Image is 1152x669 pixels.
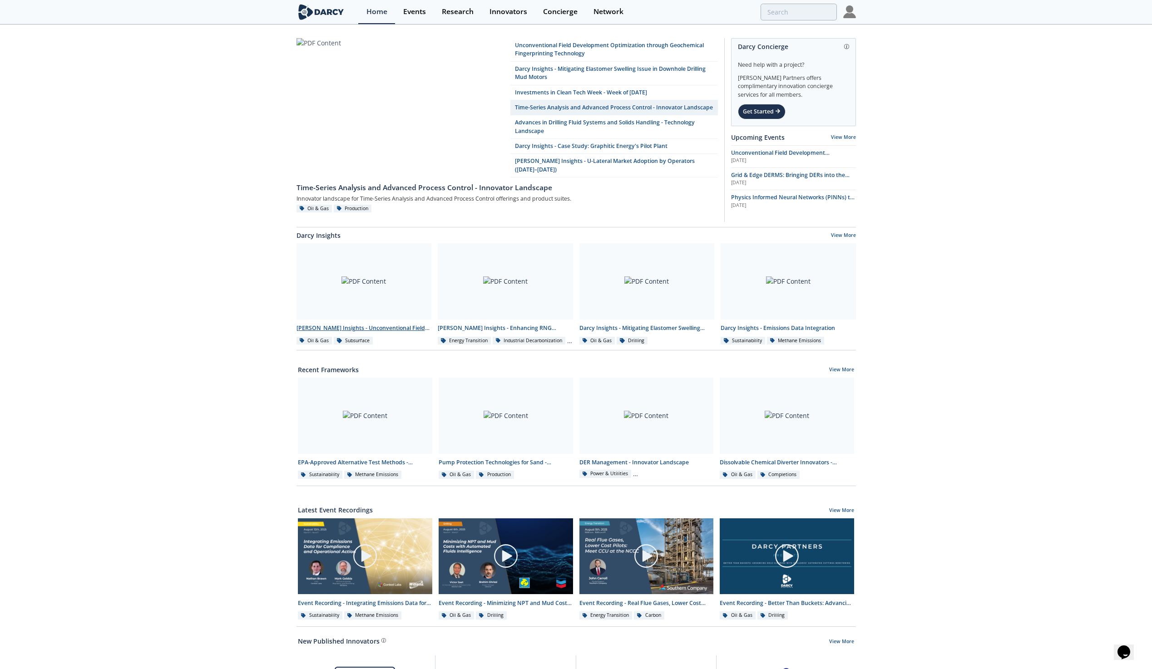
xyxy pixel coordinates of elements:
[757,471,800,479] div: Completions
[438,337,491,345] div: Energy Transition
[510,115,718,139] a: Advances in Drilling Fluid Systems and Solids Handling - Technology Landscape
[510,62,718,85] a: Darcy Insights - Mitigating Elastomer Swelling Issue in Downhole Drilling Mud Motors
[344,611,402,620] div: Methane Emissions
[298,636,380,646] a: New Published Innovators
[731,202,856,209] div: [DATE]
[510,100,718,115] a: Time-Series Analysis and Advanced Process Control - Innovator Landscape
[720,458,854,467] div: Dissolvable Chemical Diverter Innovators - Innovator Landscape
[493,543,519,569] img: play-chapters-gray.svg
[439,611,475,620] div: Oil & Gas
[435,243,576,345] a: PDF Content [PERSON_NAME] Insights - Enhancing RNG innovation Energy Transition Industrial Decarb...
[579,611,633,620] div: Energy Transition
[438,324,573,332] div: [PERSON_NAME] Insights - Enhancing RNG innovation
[344,471,402,479] div: Methane Emissions
[298,599,432,607] div: Event Recording - Integrating Emissions Data for Compliance and Operational Action
[297,337,332,345] div: Oil & Gas
[576,518,717,620] a: Video Content Event Recording - Real Flue Gases, Lower Cost Pilots: Meet CCU at the NCCC Energy T...
[761,4,837,20] input: Advanced Search
[295,378,435,480] a: PDF Content EPA-Approved Alternative Test Methods - Innovator Comparison Sustainability Methane E...
[731,193,856,209] a: Physics Informed Neural Networks (PINNs) to Accelerate Subsurface Scenario Analysis [DATE]
[829,638,854,646] a: View More
[543,8,578,15] div: Concierge
[579,470,632,478] div: Power & Utilities
[476,611,507,620] div: Drilling
[493,337,566,345] div: Industrial Decarbonization
[720,471,756,479] div: Oil & Gas
[366,8,387,15] div: Home
[720,518,854,594] img: Video Content
[297,231,341,240] a: Darcy Insights
[439,518,573,594] img: Video Content
[510,139,718,154] a: Darcy Insights - Case Study: Graphitic Energy's Pilot Plant
[738,104,786,119] div: Get Started
[774,543,800,569] img: play-chapters-gray.svg
[731,149,830,173] span: Unconventional Field Development Optimization through Geochemical Fingerprinting Technology
[334,337,373,345] div: Subsurface
[297,324,432,332] div: [PERSON_NAME] Insights - Unconventional Field Development Optimization through Geochemical Finger...
[297,205,332,213] div: Oil & Gas
[717,243,859,345] a: PDF Content Darcy Insights - Emissions Data Integration Sustainability Methane Emissions
[298,611,342,620] div: Sustainability
[295,518,435,620] a: Video Content Event Recording - Integrating Emissions Data for Compliance and Operational Action ...
[579,324,715,332] div: Darcy Insights - Mitigating Elastomer Swelling Issue in Downhole Drilling Mud Motors
[738,39,849,54] div: Darcy Concierge
[352,543,378,569] img: play-chapters-gray.svg
[717,378,857,480] a: PDF Content Dissolvable Chemical Diverter Innovators - Innovator Landscape Oil & Gas Completions
[579,337,615,345] div: Oil & Gas
[576,378,717,480] a: PDF Content DER Management - Innovator Landscape Power & Utilities
[721,337,765,345] div: Sustainability
[439,599,573,607] div: Event Recording - Minimizing NPT and Mud Costs with Automated Fluids Intelligence
[633,543,659,569] img: play-chapters-gray.svg
[731,171,850,187] span: Grid & Edge DERMS: Bringing DERs into the Control Room
[442,8,474,15] div: Research
[731,133,785,142] a: Upcoming Events
[738,69,849,99] div: [PERSON_NAME] Partners offers complimentary innovation concierge services for all members.
[617,337,648,345] div: Drilling
[297,193,718,204] div: Innovator landscape for Time-Series Analysis and Advanced Process Control offerings and product s...
[510,154,718,177] a: [PERSON_NAME] Insights - U-Lateral Market Adoption by Operators ([DATE]–[DATE])
[829,507,854,515] a: View More
[576,243,718,345] a: PDF Content Darcy Insights - Mitigating Elastomer Swelling Issue in Downhole Drilling Mud Motors ...
[720,611,756,620] div: Oil & Gas
[298,505,373,515] a: Latest Event Recordings
[298,458,432,467] div: EPA-Approved Alternative Test Methods - Innovator Comparison
[843,5,856,18] img: Profile
[510,85,718,100] a: Investments in Clean Tech Week - Week of [DATE]
[1114,633,1143,660] iframe: chat widget
[439,471,475,479] div: Oil & Gas
[731,193,855,209] span: Physics Informed Neural Networks (PINNs) to Accelerate Subsurface Scenario Analysis
[297,182,718,193] div: Time-Series Analysis and Advanced Process Control - Innovator Landscape
[844,44,849,49] img: information.svg
[831,134,856,140] a: View More
[593,8,623,15] div: Network
[731,157,856,164] div: [DATE]
[510,38,718,62] a: Unconventional Field Development Optimization through Geochemical Fingerprinting Technology
[731,179,856,187] div: [DATE]
[738,54,849,69] div: Need help with a project?
[297,177,718,193] a: Time-Series Analysis and Advanced Process Control - Innovator Landscape
[489,8,527,15] div: Innovators
[435,378,576,480] a: PDF Content Pump Protection Technologies for Sand - Innovator Shortlist Oil & Gas Production
[720,599,854,607] div: Event Recording - Better Than Buckets: Advancing Hole Cleaning with DrillDocs’ Automated Cuttings...
[515,41,713,58] div: Unconventional Field Development Optimization through Geochemical Fingerprinting Technology
[334,205,372,213] div: Production
[298,471,342,479] div: Sustainability
[297,4,346,20] img: logo-wide.svg
[731,171,856,187] a: Grid & Edge DERMS: Bringing DERs into the Control Room [DATE]
[579,518,714,594] img: Video Content
[634,611,664,620] div: Carbon
[579,599,714,607] div: Event Recording - Real Flue Gases, Lower Cost Pilots: Meet CCU at the NCCC
[717,518,857,620] a: Video Content Event Recording - Better Than Buckets: Advancing Hole Cleaning with DrillDocs’ Auto...
[721,324,856,332] div: Darcy Insights - Emissions Data Integration
[757,611,788,620] div: Drilling
[767,337,825,345] div: Methane Emissions
[829,366,854,374] a: View More
[831,232,856,240] a: View More
[293,243,435,345] a: PDF Content [PERSON_NAME] Insights - Unconventional Field Development Optimization through Geoche...
[298,518,432,594] img: Video Content
[439,458,573,467] div: Pump Protection Technologies for Sand - Innovator Shortlist
[579,458,714,467] div: DER Management - Innovator Landscape
[476,471,514,479] div: Production
[298,365,359,374] a: Recent Frameworks
[435,518,576,620] a: Video Content Event Recording - Minimizing NPT and Mud Costs with Automated Fluids Intelligence O...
